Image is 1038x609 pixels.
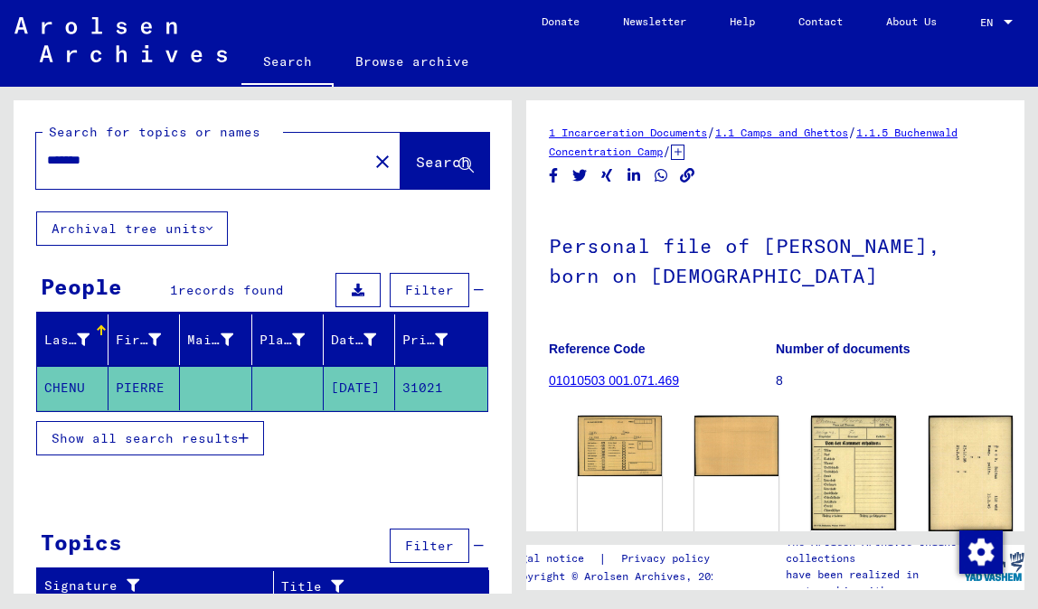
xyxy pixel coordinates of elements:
[331,325,399,354] div: Date of Birth
[116,325,184,354] div: First Name
[49,124,260,140] mat-label: Search for topics or names
[786,567,962,599] p: have been realized in partnership with
[324,314,395,365] mat-header-cell: Date of Birth
[694,416,778,476] img: 002.jpg
[37,314,109,365] mat-header-cell: Last Name
[549,373,679,388] a: 01010503 001.071.469
[625,164,644,187] button: Share on LinkedIn
[402,325,470,354] div: Prisoner #
[786,534,962,567] p: The Arolsen Archives online collections
[252,314,324,365] mat-header-cell: Place of Birth
[607,549,731,568] a: Privacy policy
[331,331,376,350] div: Date of Birth
[41,526,122,558] div: Topics
[334,40,491,83] a: Browse archive
[44,572,278,601] div: Signature
[571,164,590,187] button: Share on Twitter
[241,40,334,87] a: Search
[170,282,178,298] span: 1
[508,568,731,585] p: Copyright © Arolsen Archives, 2021
[178,282,284,298] span: records found
[324,366,395,410] mat-cell: [DATE]
[959,530,1003,574] img: Change consent
[187,325,255,354] div: Maiden Name
[109,366,180,410] mat-cell: PIERRE
[395,314,487,365] mat-header-cell: Prisoner #
[405,282,454,298] span: Filter
[578,416,662,475] img: 001.jpg
[372,151,393,173] mat-icon: close
[44,576,259,595] div: Signature
[180,314,251,365] mat-header-cell: Maiden Name
[52,430,239,446] span: Show all search results
[281,577,453,596] div: Title
[36,211,228,246] button: Archival tree units
[508,549,599,568] a: Legal notice
[811,416,895,530] img: 001.jpg
[508,549,731,568] div: |
[958,529,1002,573] div: Change consent
[776,371,1002,390] p: 8
[187,331,232,350] div: Maiden Name
[41,270,122,303] div: People
[109,314,180,365] mat-header-cell: First Name
[36,421,264,455] button: Show all search results
[390,273,469,307] button: Filter
[14,17,227,62] img: Arolsen_neg.svg
[402,331,448,350] div: Prisoner #
[652,164,671,187] button: Share on WhatsApp
[678,164,697,187] button: Copy link
[980,16,1000,29] span: EN
[544,164,563,187] button: Share on Facebook
[549,126,707,139] a: 1 Incarceration Documents
[401,133,489,189] button: Search
[549,204,1002,314] h1: Personal file of [PERSON_NAME], born on [DEMOGRAPHIC_DATA]
[395,366,487,410] mat-cell: 31021
[44,325,112,354] div: Last Name
[776,342,911,356] b: Number of documents
[598,164,617,187] button: Share on Xing
[259,331,305,350] div: Place of Birth
[416,153,470,171] span: Search
[390,529,469,563] button: Filter
[715,126,848,139] a: 1.1 Camps and Ghettos
[405,538,454,554] span: Filter
[549,342,646,356] b: Reference Code
[44,331,90,350] div: Last Name
[259,325,327,354] div: Place of Birth
[116,331,161,350] div: First Name
[281,572,471,601] div: Title
[848,124,856,140] span: /
[663,143,671,159] span: /
[929,416,1013,531] img: 002.jpg
[37,366,109,410] mat-cell: CHENU
[707,124,715,140] span: /
[364,143,401,179] button: Clear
